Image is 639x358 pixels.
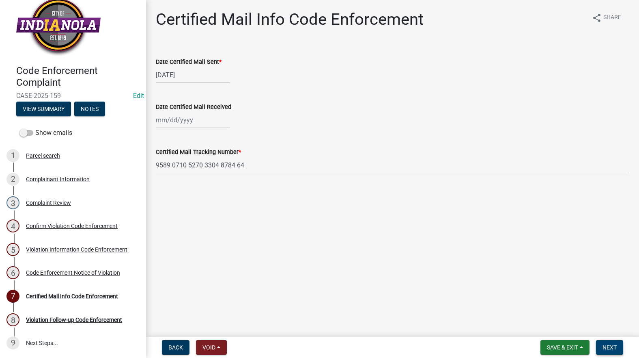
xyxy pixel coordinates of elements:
div: Code Enforcement Notice of Violation [26,270,120,276]
button: shareShare [585,10,628,26]
wm-modal-confirm: Notes [74,106,105,113]
wm-modal-confirm: Summary [16,106,71,113]
div: 1 [6,149,19,162]
span: Void [202,344,215,351]
input: mm/dd/yyyy [156,67,230,83]
a: Edit [133,92,144,100]
button: Save & Exit [540,340,590,355]
div: 6 [6,266,19,279]
input: mm/dd/yyyy [156,112,230,128]
button: Notes [74,102,105,116]
button: Next [596,340,623,355]
div: 3 [6,196,19,209]
div: Certified Mail Info Code Enforcement [26,293,118,299]
span: Share [603,13,621,23]
h4: Code Enforcement Complaint [16,65,140,89]
label: Date Certified Mail Sent [156,59,222,65]
i: share [592,13,602,23]
div: 2 [6,173,19,186]
div: Confirm Violation Code Enforcement [26,223,118,229]
div: 8 [6,313,19,326]
span: Next [602,344,617,351]
h1: Certified Mail Info Code Enforcement [156,10,424,29]
label: Certified Mail Tracking Number [156,150,241,155]
div: 5 [6,243,19,256]
div: Complainant Information [26,176,90,182]
div: 9 [6,336,19,349]
div: Violation Follow-up Code Enforcement [26,317,122,323]
button: View Summary [16,102,71,116]
span: CASE-2025-159 [16,92,130,100]
span: Back [168,344,183,351]
label: Show emails [19,128,72,138]
div: Complaint Review [26,200,71,206]
div: Violation Information Code Enforcement [26,247,127,252]
div: Parcel search [26,153,60,158]
span: Save & Exit [547,344,578,351]
button: Void [196,340,227,355]
div: 7 [6,290,19,303]
label: Date Certified Mail Received [156,104,231,110]
div: 4 [6,219,19,232]
wm-modal-confirm: Edit Application Number [133,92,144,100]
button: Back [162,340,189,355]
